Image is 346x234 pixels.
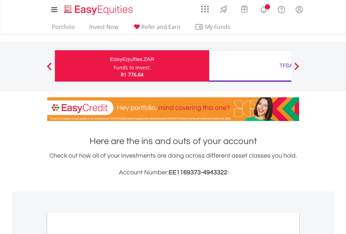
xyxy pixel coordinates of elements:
a: Notifications [255,2,273,16]
div: Funds to invest: [114,64,151,71]
a: FAQ's and Support [273,2,290,16]
span: My Funds [195,22,241,31]
span: EE1169373-4943322 [169,169,227,176]
a: Vouchers [234,2,255,15]
a: Portfolio [49,23,78,34]
div: EasyEquities ZAR [59,54,205,64]
img: EasyCredit Promotion Banner [47,97,299,121]
img: EasyEquities_Logo.png [63,4,136,16]
button: Next [290,66,304,73]
button: Previous [42,66,56,73]
span: R1 776.64 [121,71,143,78]
a: Invest Now [86,23,121,34]
img: thrive-v2.svg [218,3,230,15]
h3: Account Number: [47,168,299,178]
h1: Here are the ins and outs of your account [47,135,299,148]
img: grid-menu-icon.svg [201,5,209,13]
a: My Profile [290,2,308,17]
a: AppsGrid [197,2,213,13]
a: Home page [61,2,136,16]
span: Refer and Earn [141,23,181,31]
img: vouchers-v2.svg [239,3,250,15]
div: Check out how all of your investments are doing across different asset classes you hold. [47,151,299,178]
a: Refer and Earn [130,23,183,34]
